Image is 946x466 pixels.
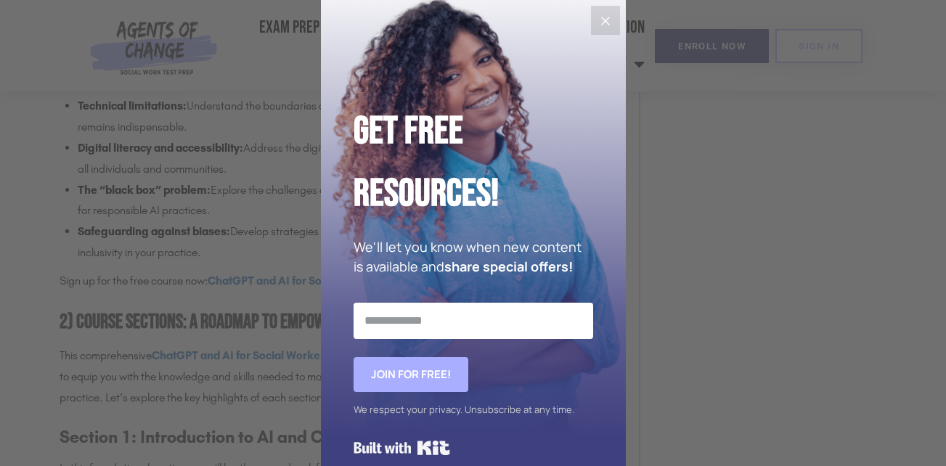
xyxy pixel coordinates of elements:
[354,435,450,461] a: Built with Kit
[354,237,593,277] p: We'll let you know when new content is available and
[444,258,573,275] strong: share special offers!
[354,399,593,420] div: We respect your privacy. Unsubscribe at any time.
[591,6,620,35] button: Close
[354,303,593,339] input: Email Address
[354,100,593,226] h2: Get Free Resources!
[354,357,468,392] button: Join for FREE!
